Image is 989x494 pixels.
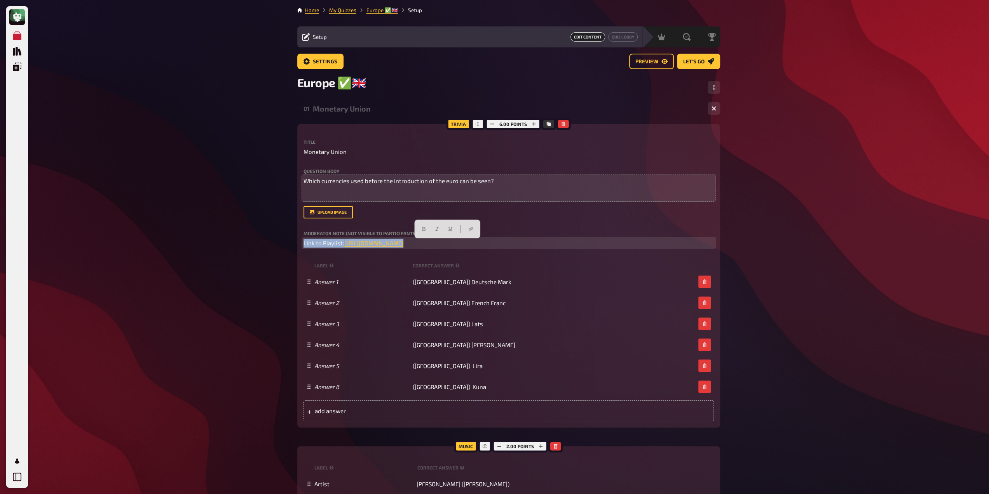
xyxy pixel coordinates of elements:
span: Preview [635,59,658,65]
label: Moderator Note (not visible to participants) [304,231,714,236]
small: correct answer [417,464,466,471]
li: Europe ✅​🇬🇧​ [356,6,398,14]
span: [PERSON_NAME] ([PERSON_NAME]) [417,480,509,487]
span: ([GEOGRAPHIC_DATA]) Deutsche Mark [413,278,511,285]
div: 01 [304,105,310,112]
a: Home [305,7,319,13]
a: Edit Content [570,32,605,42]
button: Copy [543,120,554,128]
a: Quiz Library [9,44,25,59]
button: Change Order [708,81,720,94]
span: Monetary Union [304,147,347,156]
button: upload image [304,206,353,218]
a: My Quizzes [329,7,356,13]
i: Answer 6 [314,383,339,390]
small: label [314,262,410,269]
div: Monetary Union [313,104,701,113]
span: Let's go [683,59,705,65]
span: Artist [314,480,330,487]
a: My Quizzes [9,28,25,44]
span: ([GEOGRAPHIC_DATA]) Lira [413,362,483,369]
span: Europe ✅​🇬🇧​ [297,75,366,90]
label: Title [304,140,714,144]
a: Europe ✅​🇬🇧​ [366,7,398,13]
div: Trivia [446,118,471,130]
li: Setup [398,6,422,14]
span: Link to Playlist: [304,239,344,246]
span: ([GEOGRAPHIC_DATA]) [PERSON_NAME] [413,341,515,348]
i: Answer 2 [314,299,339,306]
span: Settings [313,59,337,65]
button: Let's go [677,54,720,69]
span: Setup [313,34,327,40]
a: Profile [9,453,25,469]
button: Settings [297,54,344,69]
label: Question body [304,169,714,173]
small: label [314,464,414,471]
span: ([GEOGRAPHIC_DATA]) French Franc [413,299,506,306]
small: correct answer [413,262,461,269]
i: Answer 5 [314,362,339,369]
li: Home [305,6,319,14]
button: Preview [629,54,674,69]
li: My Quizzes [319,6,356,14]
button: Quiz Lobby [608,32,638,42]
a: [URL][DOMAIN_NAME] [344,239,403,246]
i: Answer 1 [314,278,338,285]
span: ([GEOGRAPHIC_DATA]) Kuna [413,383,486,390]
div: 2.00 points [492,440,548,452]
a: Overlays [9,59,25,75]
div: 6.00 points [485,118,541,130]
span: add answer [315,407,436,414]
i: Answer 4 [314,341,339,348]
span: ([GEOGRAPHIC_DATA]) Lats [413,320,483,327]
div: Music [454,440,478,452]
i: Answer 3 [314,320,339,327]
span: Which currencies used before the introduction of the euro can be seen? [304,177,494,184]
